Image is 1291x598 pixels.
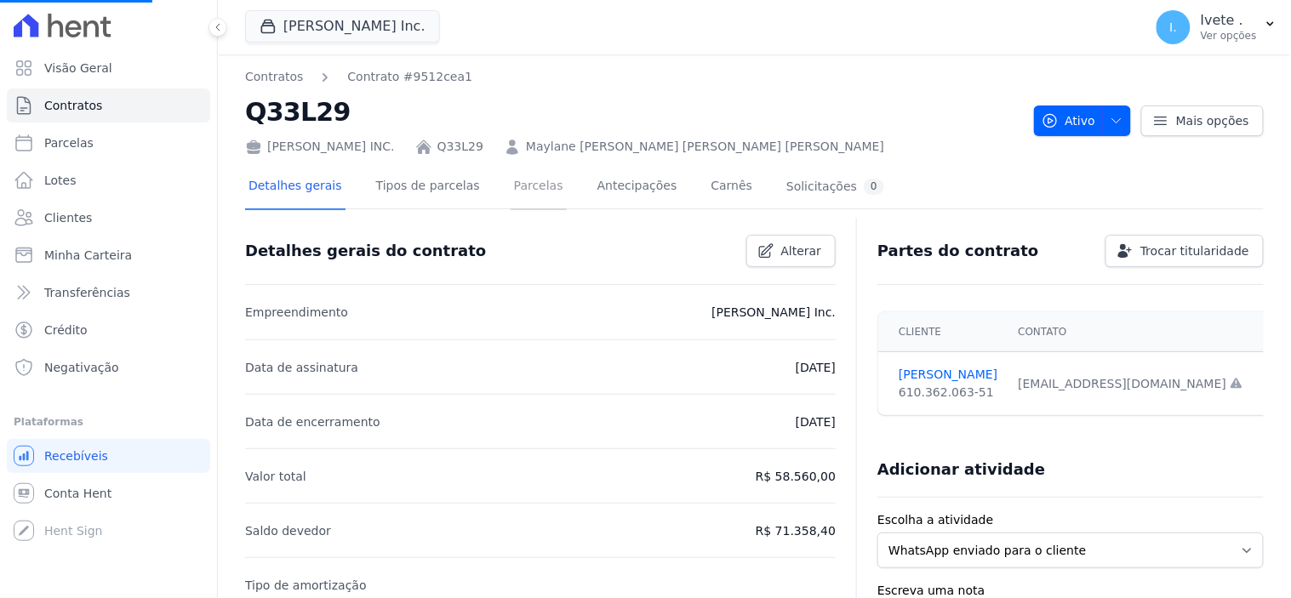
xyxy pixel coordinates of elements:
[1140,242,1249,259] span: Trocar titularidade
[1176,112,1249,129] span: Mais opções
[1201,12,1257,29] p: Ivete .
[44,247,132,264] span: Minha Carteira
[877,459,1045,480] h3: Adicionar atividade
[1143,3,1291,51] button: I. Ivete . Ver opções
[44,134,94,151] span: Parcelas
[878,312,1008,352] th: Cliente
[511,165,567,210] a: Parcelas
[1105,235,1264,267] a: Trocar titularidade
[245,68,303,86] a: Contratos
[7,313,210,347] a: Crédito
[44,284,130,301] span: Transferências
[899,384,997,402] div: 610.362.063-51
[245,302,348,322] p: Empreendimento
[44,60,112,77] span: Visão Geral
[877,241,1039,261] h3: Partes do contrato
[1019,375,1244,393] div: [EMAIL_ADDRESS][DOMAIN_NAME]
[245,357,358,378] p: Data de assinatura
[7,350,210,384] a: Negativação
[245,521,331,541] p: Saldo devedor
[7,238,210,272] a: Minha Carteira
[781,242,822,259] span: Alterar
[796,357,836,378] p: [DATE]
[7,126,210,160] a: Parcelas
[14,412,203,432] div: Plataformas
[7,163,210,197] a: Lotes
[594,165,681,210] a: Antecipações
[44,97,102,114] span: Contratos
[245,68,1020,86] nav: Breadcrumb
[864,179,884,195] div: 0
[44,485,111,502] span: Conta Hent
[746,235,837,267] a: Alterar
[245,412,380,432] p: Data de encerramento
[1008,312,1254,352] th: Contato
[437,138,483,156] a: Q33L29
[1042,105,1096,136] span: Ativo
[245,68,472,86] nav: Breadcrumb
[245,165,346,210] a: Detalhes gerais
[899,366,997,384] a: [PERSON_NAME]
[7,201,210,235] a: Clientes
[44,447,108,464] span: Recebíveis
[44,359,119,376] span: Negativação
[245,138,395,156] div: [PERSON_NAME] INC.
[44,172,77,189] span: Lotes
[877,511,1264,529] label: Escolha a atividade
[44,322,88,339] span: Crédito
[7,276,210,310] a: Transferências
[786,179,884,195] div: Solicitações
[1141,105,1264,136] a: Mais opções
[783,165,888,210] a: Solicitações0
[373,165,483,210] a: Tipos de parcelas
[756,521,836,541] p: R$ 71.358,40
[44,209,92,226] span: Clientes
[1170,21,1178,33] span: I.
[526,138,884,156] a: Maylane [PERSON_NAME] [PERSON_NAME] [PERSON_NAME]
[245,241,486,261] h3: Detalhes gerais do contrato
[711,302,836,322] p: [PERSON_NAME] Inc.
[707,165,756,210] a: Carnês
[347,68,472,86] a: Contrato #9512cea1
[245,466,306,487] p: Valor total
[1201,29,1257,43] p: Ver opções
[1034,105,1132,136] button: Ativo
[756,466,836,487] p: R$ 58.560,00
[7,51,210,85] a: Visão Geral
[7,439,210,473] a: Recebíveis
[245,575,367,595] p: Tipo de amortização
[7,88,210,122] a: Contratos
[7,476,210,510] a: Conta Hent
[796,412,836,432] p: [DATE]
[245,93,1020,131] h2: Q33L29
[245,10,440,43] button: [PERSON_NAME] Inc.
